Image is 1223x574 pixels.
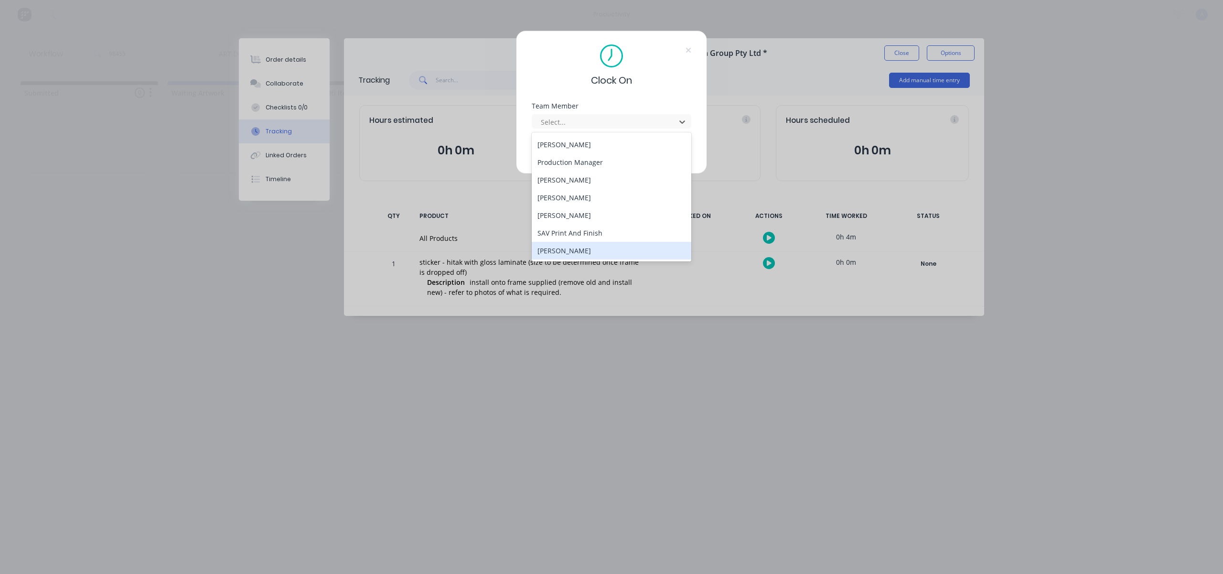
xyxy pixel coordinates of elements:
div: [PERSON_NAME] [532,189,691,206]
div: [PERSON_NAME] [532,136,691,153]
div: [PERSON_NAME] [532,242,691,260]
div: [PERSON_NAME] [532,171,691,189]
div: [PERSON_NAME] [532,206,691,224]
div: Production Manager [532,153,691,171]
div: Team Member [532,103,691,109]
div: SAV Print And Finish [532,224,691,242]
span: Clock On [591,73,632,87]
